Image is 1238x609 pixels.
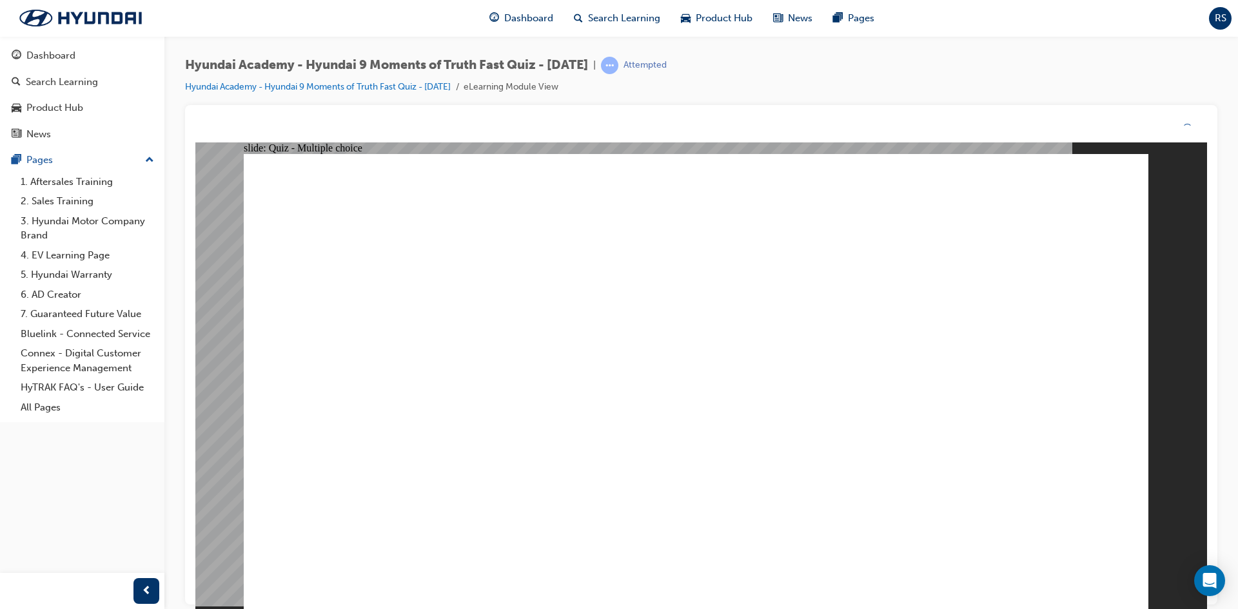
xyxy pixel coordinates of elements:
[464,80,558,95] li: eLearning Module View
[5,41,159,148] button: DashboardSearch LearningProduct HubNews
[15,285,159,305] a: 6. AD Creator
[142,583,152,599] span: prev-icon
[15,378,159,398] a: HyTRAK FAQ's - User Guide
[564,5,671,32] a: search-iconSearch Learning
[696,11,752,26] span: Product Hub
[1194,565,1225,596] div: Open Intercom Messenger
[12,155,21,166] span: pages-icon
[26,127,51,142] div: News
[5,44,159,68] a: Dashboard
[479,5,564,32] a: guage-iconDashboard
[5,148,159,172] button: Pages
[593,58,596,73] span: |
[489,10,499,26] span: guage-icon
[848,11,874,26] span: Pages
[788,11,812,26] span: News
[5,70,159,94] a: Search Learning
[15,191,159,211] a: 2. Sales Training
[26,101,83,115] div: Product Hub
[26,48,75,63] div: Dashboard
[12,102,21,114] span: car-icon
[763,5,823,32] a: news-iconNews
[588,11,660,26] span: Search Learning
[185,81,451,92] a: Hyundai Academy - Hyundai 9 Moments of Truth Fast Quiz - [DATE]
[504,11,553,26] span: Dashboard
[601,57,618,74] span: learningRecordVerb_ATTEMPT-icon
[26,75,98,90] div: Search Learning
[15,172,159,192] a: 1. Aftersales Training
[12,129,21,140] span: news-icon
[6,5,155,32] img: Trak
[671,5,763,32] a: car-iconProduct Hub
[624,59,667,72] div: Attempted
[15,398,159,418] a: All Pages
[773,10,783,26] span: news-icon
[1215,11,1226,26] span: RS
[145,152,154,169] span: up-icon
[1209,7,1232,30] button: RS
[15,211,159,246] a: 3. Hyundai Motor Company Brand
[823,5,885,32] a: pages-iconPages
[15,343,159,378] a: Connex - Digital Customer Experience Management
[15,324,159,344] a: Bluelink - Connected Service
[12,50,21,62] span: guage-icon
[185,58,588,73] span: Hyundai Academy - Hyundai 9 Moments of Truth Fast Quiz - [DATE]
[12,77,21,88] span: search-icon
[15,246,159,266] a: 4. EV Learning Page
[15,265,159,285] a: 5. Hyundai Warranty
[574,10,583,26] span: search-icon
[5,96,159,120] a: Product Hub
[26,153,53,168] div: Pages
[5,122,159,146] a: News
[15,304,159,324] a: 7. Guaranteed Future Value
[833,10,843,26] span: pages-icon
[681,10,691,26] span: car-icon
